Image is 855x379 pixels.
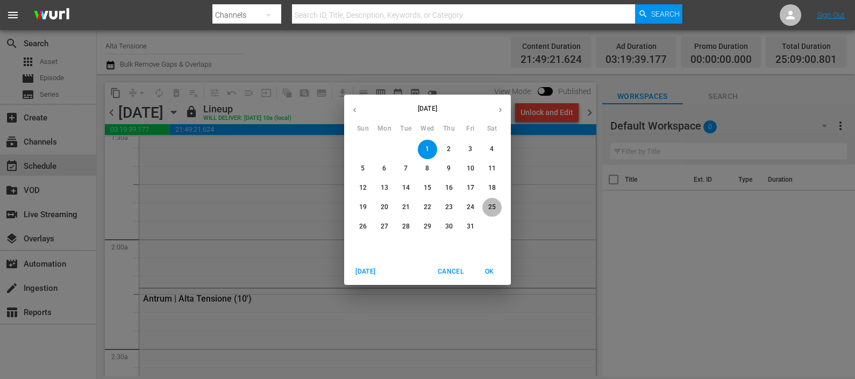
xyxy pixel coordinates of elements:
[482,178,502,198] button: 18
[381,183,388,192] p: 13
[488,183,496,192] p: 18
[359,203,367,212] p: 19
[353,266,379,277] span: [DATE]
[482,198,502,217] button: 25
[488,203,496,212] p: 25
[375,159,394,178] button: 6
[26,3,77,28] img: ans4CAIJ8jUAAAAAAAAAAAAAAAAAAAAAAAAgQb4GAAAAAAAAAAAAAAAAAAAAAAAAJMjXAAAAAAAAAAAAAAAAAAAAAAAAgAT5G...
[467,183,474,192] p: 17
[6,9,19,22] span: menu
[482,140,502,159] button: 4
[359,222,367,231] p: 26
[447,164,451,173] p: 9
[425,145,429,154] p: 1
[375,178,394,198] button: 13
[490,145,494,154] p: 4
[418,159,437,178] button: 8
[402,222,410,231] p: 28
[439,159,459,178] button: 9
[353,159,373,178] button: 5
[375,217,394,237] button: 27
[396,159,416,178] button: 7
[404,164,408,173] p: 7
[361,164,365,173] p: 5
[396,198,416,217] button: 21
[424,203,431,212] p: 22
[439,198,459,217] button: 23
[472,263,507,281] button: OK
[461,217,480,237] button: 31
[461,178,480,198] button: 17
[467,222,474,231] p: 31
[353,124,373,134] span: Sun
[424,222,431,231] p: 29
[439,178,459,198] button: 16
[418,217,437,237] button: 29
[461,159,480,178] button: 10
[402,203,410,212] p: 21
[438,266,464,277] span: Cancel
[468,145,472,154] p: 3
[425,164,429,173] p: 8
[445,222,453,231] p: 30
[461,124,480,134] span: Fri
[461,198,480,217] button: 24
[651,4,680,24] span: Search
[445,203,453,212] p: 23
[375,198,394,217] button: 20
[424,183,431,192] p: 15
[396,178,416,198] button: 14
[396,124,416,134] span: Tue
[817,11,845,19] a: Sign Out
[418,124,437,134] span: Wed
[418,140,437,159] button: 1
[445,183,453,192] p: 16
[447,145,451,154] p: 2
[365,104,490,113] p: [DATE]
[482,159,502,178] button: 11
[375,124,394,134] span: Mon
[418,178,437,198] button: 15
[439,124,459,134] span: Thu
[488,164,496,173] p: 11
[467,203,474,212] p: 24
[348,263,383,281] button: [DATE]
[476,266,502,277] span: OK
[382,164,386,173] p: 6
[353,198,373,217] button: 19
[381,222,388,231] p: 27
[467,164,474,173] p: 10
[359,183,367,192] p: 12
[439,217,459,237] button: 30
[482,124,502,134] span: Sat
[381,203,388,212] p: 20
[439,140,459,159] button: 2
[418,198,437,217] button: 22
[353,178,373,198] button: 12
[353,217,373,237] button: 26
[433,263,468,281] button: Cancel
[402,183,410,192] p: 14
[461,140,480,159] button: 3
[396,217,416,237] button: 28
